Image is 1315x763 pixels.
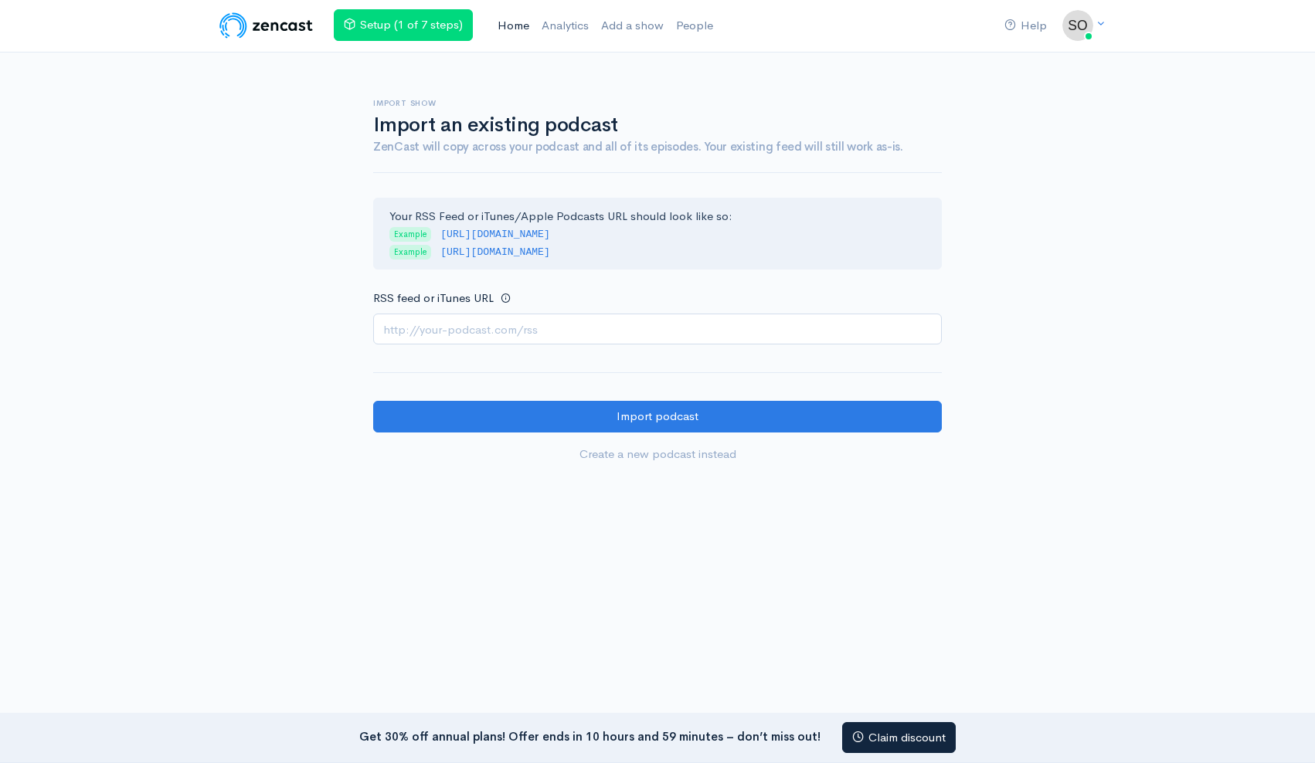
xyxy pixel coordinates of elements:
a: Create a new podcast instead [373,439,942,470]
img: ZenCast Logo [217,10,315,41]
strong: Get 30% off annual plans! Offer ends in 10 hours and 59 minutes – don’t miss out! [359,728,821,743]
code: [URL][DOMAIN_NAME] [440,246,550,258]
img: ... [1062,10,1093,41]
h4: ZenCast will copy across your podcast and all of its episodes. Your existing feed will still work... [373,141,942,154]
code: [URL][DOMAIN_NAME] [440,229,550,240]
a: Claim discount [842,722,956,754]
div: Your RSS Feed or iTunes/Apple Podcasts URL should look like so: [373,198,942,270]
h6: Import show [373,99,942,107]
span: Example [389,227,431,242]
input: Import podcast [373,401,942,432]
a: Home [491,9,535,42]
h1: Import an existing podcast [373,114,942,137]
a: Analytics [535,9,595,42]
a: People [670,9,719,42]
a: Help [998,9,1053,42]
label: RSS feed or iTunes URL [373,290,494,307]
span: Example [389,245,431,259]
a: Add a show [595,9,670,42]
a: Setup (1 of 7 steps) [334,9,473,41]
input: http://your-podcast.com/rss [373,314,942,345]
